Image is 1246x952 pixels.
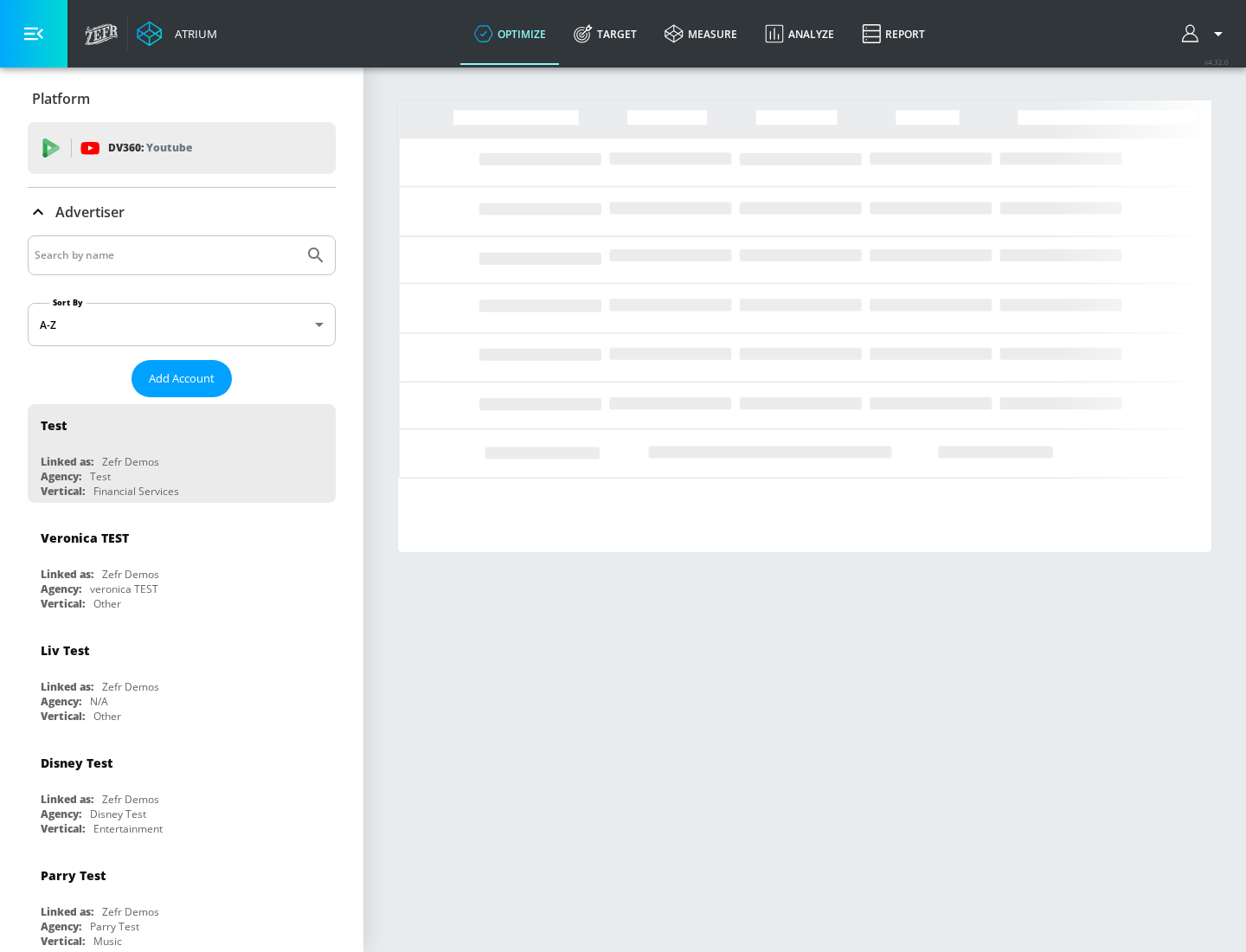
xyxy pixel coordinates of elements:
[93,821,163,836] div: Entertainment
[102,679,159,694] div: Zefr Demos
[28,742,336,840] div: Disney TestLinked as:Zefr DemosAgency:Disney TestVertical:Entertainment
[848,3,939,65] a: Report
[93,596,121,611] div: Other
[41,807,81,821] div: Agency:
[751,3,848,65] a: Analyze
[28,629,336,728] div: Liv TestLinked as:Zefr DemosAgency:N/AVertical:Other
[132,360,232,397] button: Add Account
[35,244,297,267] input: Search by name
[41,582,81,596] div: Agency:
[102,567,159,582] div: Zefr Demos
[41,454,93,469] div: Linked as:
[41,904,93,919] div: Linked as:
[28,74,336,123] div: Platform
[93,934,122,949] div: Music
[41,919,81,934] div: Agency:
[146,138,192,157] p: Youtube
[108,138,192,158] p: DV360:
[41,530,129,546] div: Veronica TEST
[560,3,651,65] a: Target
[90,807,146,821] div: Disney Test
[168,26,217,42] div: Atrium
[49,297,87,308] label: Sort By
[90,469,111,484] div: Test
[93,484,179,499] div: Financial Services
[41,596,85,611] div: Vertical:
[1204,57,1229,67] span: v 4.32.0
[137,21,217,47] a: Atrium
[41,642,89,659] div: Liv Test
[28,122,336,174] div: DV360: Youtube
[460,3,560,65] a: optimize
[41,792,93,807] div: Linked as:
[93,709,121,724] div: Other
[28,404,336,503] div: TestLinked as:Zefr DemosAgency:TestVertical:Financial Services
[28,517,336,615] div: Veronica TESTLinked as:Zefr DemosAgency:veronica TESTVertical:Other
[28,303,336,346] div: A-Z
[41,821,85,836] div: Vertical:
[90,694,108,709] div: N/A
[28,188,336,236] div: Advertiser
[32,89,90,108] p: Platform
[90,582,158,596] div: veronica TEST
[149,369,215,389] span: Add Account
[41,679,93,694] div: Linked as:
[41,709,85,724] div: Vertical:
[41,417,67,434] div: Test
[41,469,81,484] div: Agency:
[41,867,106,884] div: Parry Test
[55,203,125,222] p: Advertiser
[41,934,85,949] div: Vertical:
[41,484,85,499] div: Vertical:
[651,3,751,65] a: measure
[102,792,159,807] div: Zefr Demos
[102,454,159,469] div: Zefr Demos
[90,919,139,934] div: Parry Test
[41,567,93,582] div: Linked as:
[41,755,112,771] div: Disney Test
[102,904,159,919] div: Zefr Demos
[41,694,81,709] div: Agency:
